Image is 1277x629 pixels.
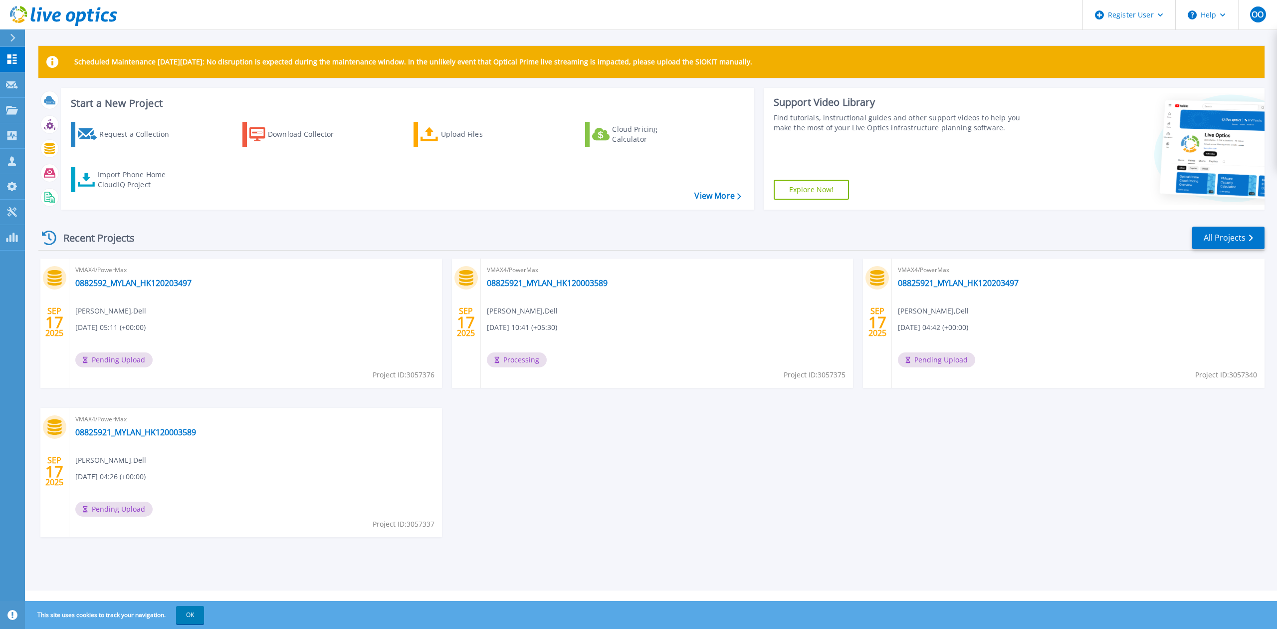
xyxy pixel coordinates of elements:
span: 17 [45,467,63,476]
span: VMAX4/PowerMax [75,265,436,276]
div: SEP 2025 [45,453,64,490]
a: Upload Files [414,122,525,147]
div: SEP 2025 [456,304,475,340]
div: Request a Collection [99,124,179,144]
a: 0882592_MYLAN_HK120203497 [75,278,192,288]
div: SEP 2025 [45,304,64,340]
div: Upload Files [441,124,521,144]
div: Download Collector [268,124,348,144]
span: Processing [487,352,547,367]
span: [DATE] 10:41 (+05:30) [487,322,557,333]
span: [PERSON_NAME] , Dell [898,306,969,316]
span: [PERSON_NAME] , Dell [487,306,558,316]
h3: Start a New Project [71,98,741,109]
div: Find tutorials, instructional guides and other support videos to help you make the most of your L... [774,113,1033,133]
div: Recent Projects [38,226,148,250]
span: OO [1252,10,1264,18]
span: Project ID: 3057337 [373,519,434,530]
a: Cloud Pricing Calculator [585,122,696,147]
span: VMAX4/PowerMax [75,414,436,425]
span: Pending Upload [75,502,153,517]
span: 17 [868,318,886,326]
span: VMAX4/PowerMax [487,265,848,276]
span: Pending Upload [75,352,153,367]
span: Pending Upload [898,352,975,367]
span: Project ID: 3057375 [784,369,846,380]
a: 08825921_MYLAN_HK120003589 [75,427,196,437]
button: OK [176,606,204,624]
div: Support Video Library [774,96,1033,109]
span: VMAX4/PowerMax [898,265,1259,276]
span: Project ID: 3057340 [1195,369,1257,380]
a: All Projects [1192,227,1265,249]
span: 17 [45,318,63,326]
a: View More [694,191,741,201]
span: Project ID: 3057376 [373,369,434,380]
div: Cloud Pricing Calculator [612,124,692,144]
div: Import Phone Home CloudIQ Project [98,170,176,190]
span: 17 [457,318,475,326]
a: 08825921_MYLAN_HK120203497 [898,278,1019,288]
a: 08825921_MYLAN_HK120003589 [487,278,608,288]
span: [DATE] 05:11 (+00:00) [75,322,146,333]
span: [DATE] 04:26 (+00:00) [75,471,146,482]
div: SEP 2025 [868,304,887,340]
span: [PERSON_NAME] , Dell [75,306,146,316]
span: [DATE] 04:42 (+00:00) [898,322,968,333]
a: Download Collector [242,122,354,147]
a: Explore Now! [774,180,850,200]
p: Scheduled Maintenance [DATE][DATE]: No disruption is expected during the maintenance window. In t... [74,58,752,66]
span: This site uses cookies to track your navigation. [27,606,204,624]
span: [PERSON_NAME] , Dell [75,455,146,466]
a: Request a Collection [71,122,182,147]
